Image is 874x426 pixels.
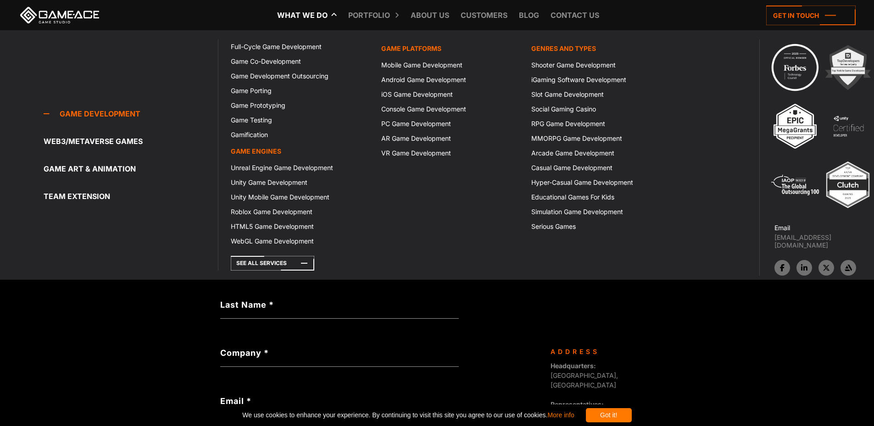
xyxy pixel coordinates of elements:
[225,190,375,205] a: Unity Mobile Game Development
[225,175,375,190] a: Unity Game Development
[44,105,218,123] a: Game development
[823,160,873,210] img: Top ar vr development company gaming 2025 game ace
[551,347,647,356] div: Address
[376,87,526,102] a: iOS Game Development
[526,205,676,219] a: Simulation Game Development
[526,146,676,160] a: Arcade Game Development
[526,190,676,205] a: Educational Games For Kids
[376,58,526,72] a: Mobile Game Development
[774,224,790,232] strong: Email
[225,142,375,160] a: Game Engines
[220,395,459,407] label: Email *
[526,160,676,175] a: Casual Game Development
[376,146,526,160] a: VR Game Development
[551,400,604,408] strong: Representatives:
[225,234,375,249] a: WebGL Game Development
[551,362,618,389] span: [GEOGRAPHIC_DATA], [GEOGRAPHIC_DATA]
[547,411,574,419] a: More info
[225,98,375,113] a: Game Prototyping
[242,408,574,422] span: We use cookies to enhance your experience. By continuing to visit this site you agree to our use ...
[376,131,526,146] a: AR Game Development
[220,299,459,311] label: Last Name *
[526,72,676,87] a: iGaming Software Development
[376,72,526,87] a: Android Game Development
[526,219,676,234] a: Serious Games
[823,42,873,93] img: 2
[44,132,218,150] a: Web3/Metaverse Games
[774,233,874,249] a: [EMAIL_ADDRESS][DOMAIN_NAME]
[551,362,596,370] strong: Headquarters:
[823,101,874,151] img: 4
[770,42,820,93] img: Technology council badge program ace 2025 game ace
[526,131,676,146] a: MMORPG Game Development
[44,187,218,205] a: Team Extension
[225,219,375,234] a: HTML5 Game Development
[526,175,676,190] a: Hyper-Casual Game Development
[225,127,375,142] a: Gamification
[376,39,526,58] a: Game platforms
[766,6,856,25] a: Get in touch
[526,116,676,131] a: RPG Game Development
[231,256,314,271] a: See All Services
[376,102,526,116] a: Console Game Development
[225,205,375,219] a: Roblox Game Development
[220,347,459,359] label: Company *
[225,69,375,83] a: Game Development Outsourcing
[770,101,820,151] img: 3
[526,39,676,58] a: Genres and Types
[770,160,820,210] img: 5
[44,160,218,178] a: Game Art & Animation
[225,83,375,98] a: Game Porting
[225,54,375,69] a: Game Co-Development
[225,113,375,127] a: Game Testing
[225,160,375,175] a: Unreal Engine Game Development
[526,58,676,72] a: Shooter Game Development
[526,87,676,102] a: Slot Game Development
[526,102,676,116] a: Social Gaming Casino
[225,39,375,54] a: Full-Cycle Game Development
[586,408,632,422] div: Got it!
[376,116,526,131] a: PC Game Development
